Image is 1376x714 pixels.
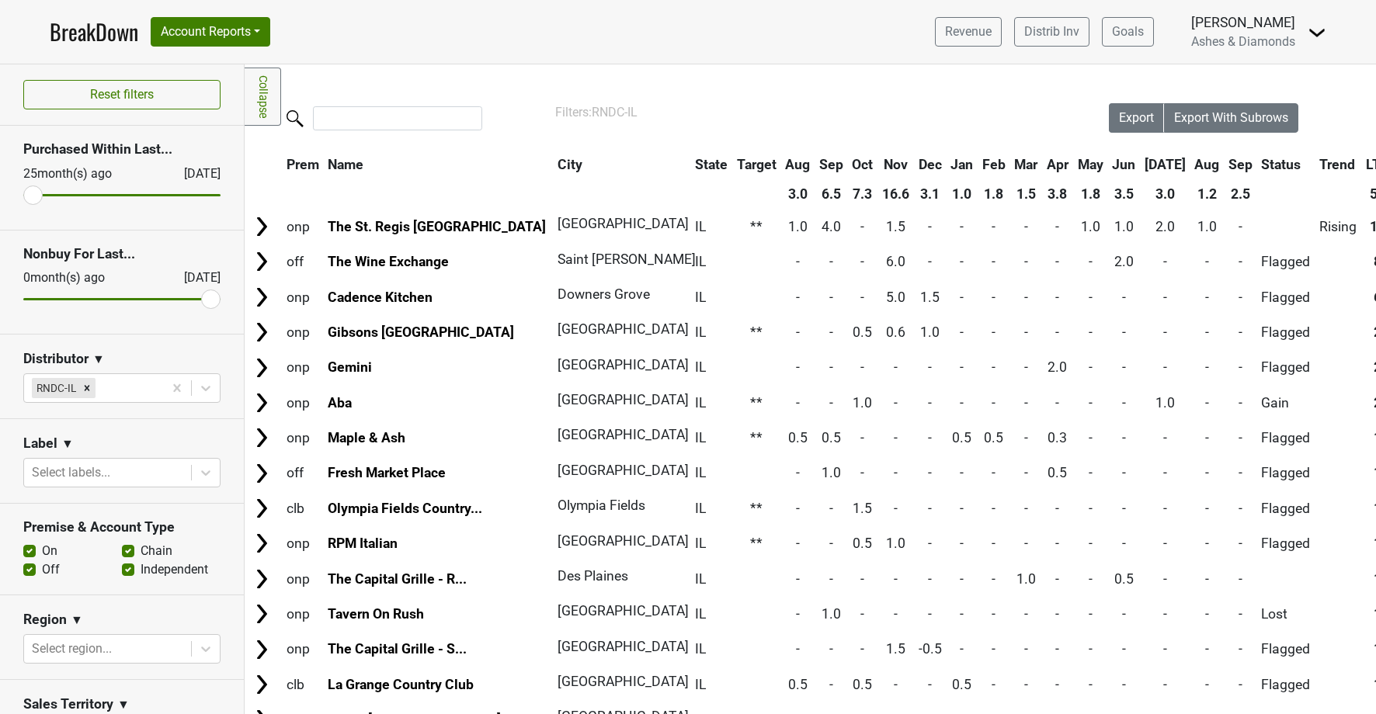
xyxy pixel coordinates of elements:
span: IL [695,535,706,551]
span: 1.0 [920,324,940,340]
th: Name: activate to sort column ascending [325,151,553,178]
span: Export With Subrows [1174,110,1288,125]
span: - [992,465,996,480]
span: - [960,535,964,551]
img: Arrow right [250,602,273,626]
span: - [1089,465,1093,480]
span: - [796,395,800,411]
span: 2.0 [1155,219,1175,234]
th: Jan: activate to sort column ascending [947,151,977,178]
span: - [1205,395,1209,411]
a: Cadence Kitchen [328,289,433,305]
span: IL [695,501,706,516]
img: Arrow right [250,250,273,273]
span: - [1055,395,1059,411]
span: 0.3 [1048,430,1067,445]
span: - [1239,219,1242,234]
a: Fresh Market Place [328,465,446,480]
span: - [1055,254,1059,269]
span: - [1205,430,1209,445]
span: - [960,395,964,411]
span: - [1163,535,1167,551]
span: - [1163,465,1167,480]
span: - [860,254,864,269]
span: 0.5 [1048,465,1067,480]
span: - [1205,359,1209,375]
h3: Purchased Within Last... [23,141,221,158]
span: - [960,571,964,587]
span: - [1122,359,1126,375]
a: Collapse [245,68,281,126]
span: - [1239,395,1242,411]
span: - [992,501,996,516]
td: Flagged [1258,315,1315,348]
span: 0.5 [853,535,872,551]
span: 1.5 [920,289,940,305]
th: 3.0 [1141,180,1190,208]
th: Target: activate to sort column ascending [733,151,780,178]
span: 1.0 [1081,219,1100,234]
span: - [1205,535,1209,551]
div: Remove RNDC-IL [78,378,96,398]
a: Maple & Ash [328,430,405,445]
span: - [1089,254,1093,269]
span: RNDC-IL [592,105,638,120]
span: [GEOGRAPHIC_DATA] [558,357,689,373]
span: - [796,535,800,551]
span: - [894,465,898,480]
td: off [283,245,323,279]
span: - [860,289,864,305]
a: The Capital Grille - S... [328,641,467,657]
span: - [1055,571,1059,587]
th: 1.0 [947,180,977,208]
a: RPM Italian [328,535,398,551]
th: 1.5 [1011,180,1042,208]
span: - [992,571,996,587]
th: Sep: activate to sort column ascending [1225,151,1256,178]
span: - [960,501,964,516]
span: - [1024,430,1028,445]
img: Arrow right [250,497,273,520]
a: Gibsons [GEOGRAPHIC_DATA] [328,324,514,340]
a: La Grange Country Club [328,677,474,692]
span: - [1024,359,1028,375]
img: Arrow right [250,567,273,591]
span: - [1205,324,1209,340]
span: - [1024,535,1028,551]
span: 2.0 [1114,254,1134,269]
span: - [1163,254,1167,269]
span: - [928,395,932,411]
span: - [1055,219,1059,234]
img: Arrow right [250,462,273,485]
span: - [1239,324,1242,340]
h3: Distributor [23,351,89,367]
th: Trend: activate to sort column ascending [1315,151,1360,178]
div: [DATE] [170,269,221,287]
span: - [796,501,800,516]
th: 3.5 [1108,180,1139,208]
span: - [1089,395,1093,411]
span: - [1163,289,1167,305]
td: onp [283,210,323,243]
th: 3.1 [915,180,946,208]
button: Export [1109,103,1165,133]
span: - [829,501,833,516]
span: - [1122,465,1126,480]
td: off [283,456,323,490]
span: 1.0 [1114,219,1134,234]
span: - [1024,465,1028,480]
img: Arrow right [250,321,273,344]
span: - [796,289,800,305]
span: - [928,359,932,375]
span: - [928,219,932,234]
td: onp [283,280,323,314]
span: 1.0 [1016,571,1036,587]
td: Flagged [1258,527,1315,560]
span: - [928,501,932,516]
span: - [860,219,864,234]
span: - [928,535,932,551]
th: Aug: activate to sort column ascending [1191,151,1224,178]
span: - [860,430,864,445]
a: The St. Regis [GEOGRAPHIC_DATA] [328,219,546,234]
span: - [1024,219,1028,234]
